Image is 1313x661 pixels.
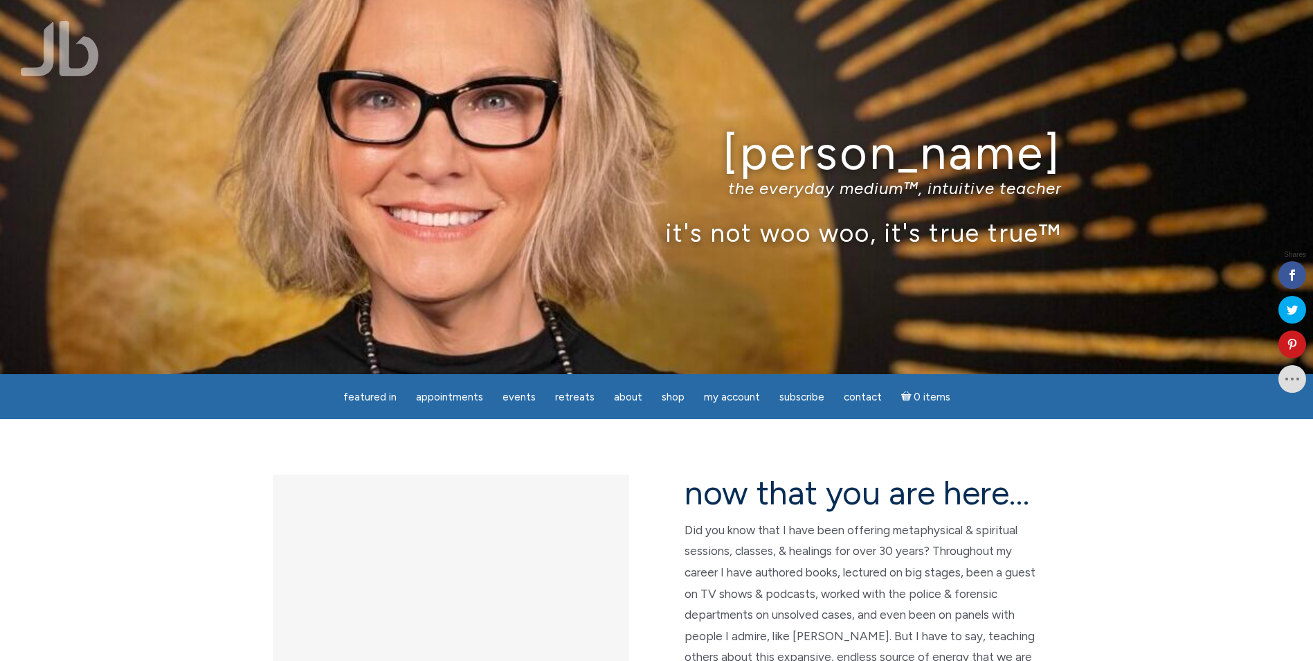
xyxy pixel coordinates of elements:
h1: [PERSON_NAME] [252,127,1062,179]
span: About [614,391,642,403]
span: Appointments [416,391,483,403]
i: Cart [901,391,914,403]
a: Contact [835,384,890,411]
a: My Account [696,384,768,411]
a: About [606,384,651,411]
a: Shop [653,384,693,411]
span: 0 items [914,392,950,403]
span: My Account [704,391,760,403]
span: Subscribe [779,391,824,403]
img: Jamie Butler. The Everyday Medium [21,21,99,76]
span: Shares [1284,252,1306,258]
a: Appointments [408,384,491,411]
p: the everyday medium™, intuitive teacher [252,178,1062,198]
a: Subscribe [771,384,833,411]
span: Retreats [555,391,595,403]
span: featured in [343,391,397,403]
span: Shop [662,391,685,403]
a: Events [494,384,544,411]
p: it's not woo woo, it's true true™ [252,218,1062,247]
a: Retreats [547,384,603,411]
h2: now that you are here… [685,475,1041,511]
span: Events [502,391,536,403]
a: featured in [335,384,405,411]
span: Contact [844,391,882,403]
a: Cart0 items [893,382,959,411]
